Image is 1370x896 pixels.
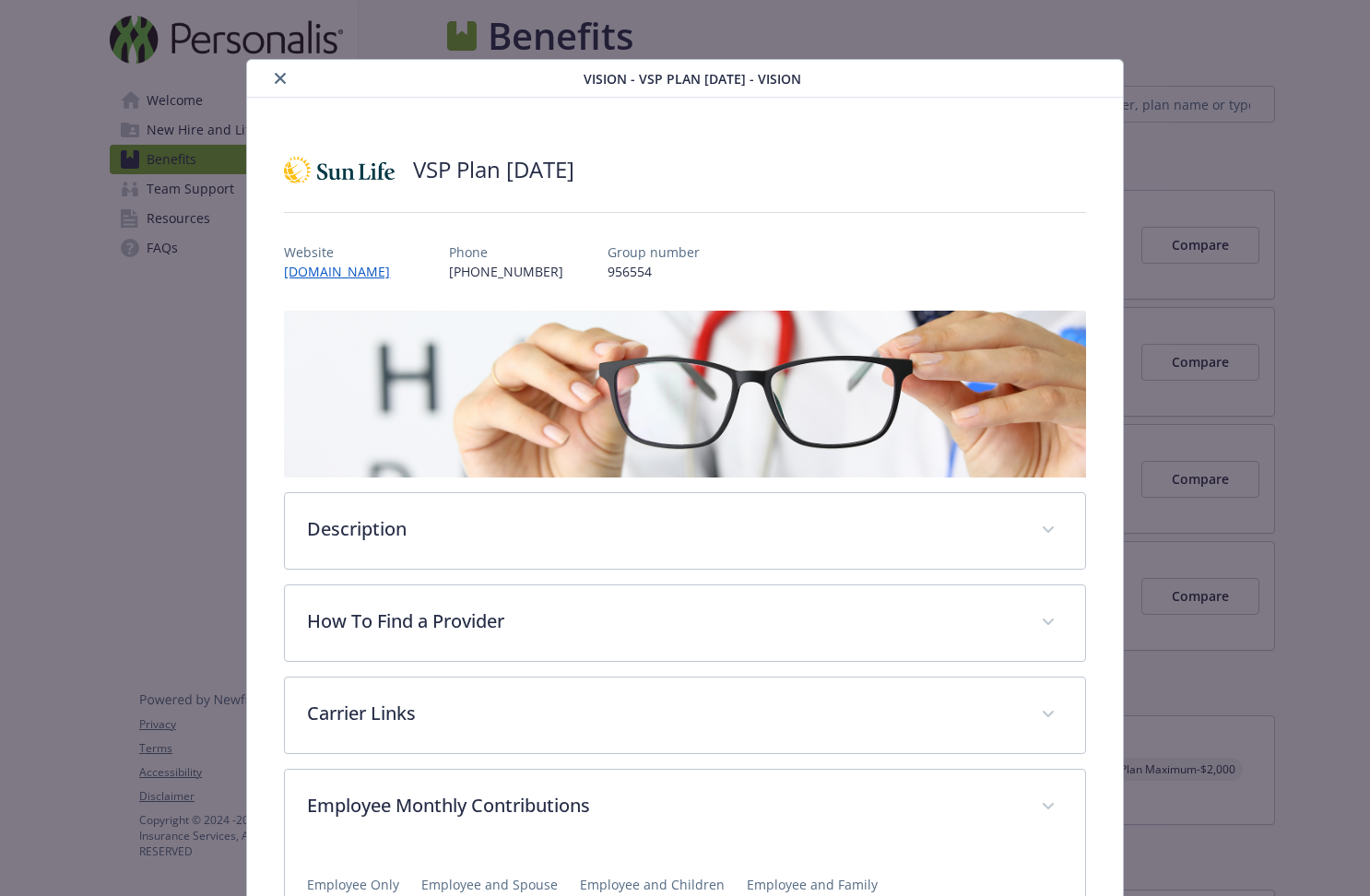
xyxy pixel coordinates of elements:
[307,700,1018,727] p: Carrier Links
[413,154,574,185] h2: VSP Plan [DATE]
[285,585,1084,661] div: How To Find a Provider
[307,792,1018,819] p: Employee Monthly Contributions
[449,242,563,262] p: Phone
[307,875,399,894] p: Employee Only
[285,493,1084,569] div: Description
[449,262,563,281] p: [PHONE_NUMBER]
[608,262,700,281] p: 956554
[584,69,801,88] span: Vision - VSP Plan [DATE] - Vision
[580,875,725,894] p: Employee and Children
[269,67,291,89] button: close
[284,311,1085,477] img: banner
[284,142,395,197] img: Sun Life Financial
[285,678,1084,753] div: Carrier Links
[747,875,878,894] p: Employee and Family
[421,875,558,894] p: Employee and Spouse
[307,515,1018,543] p: Description
[284,263,405,280] a: [DOMAIN_NAME]
[608,242,700,262] p: Group number
[285,770,1084,845] div: Employee Monthly Contributions
[307,607,1018,635] p: How To Find a Provider
[284,242,405,262] p: Website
